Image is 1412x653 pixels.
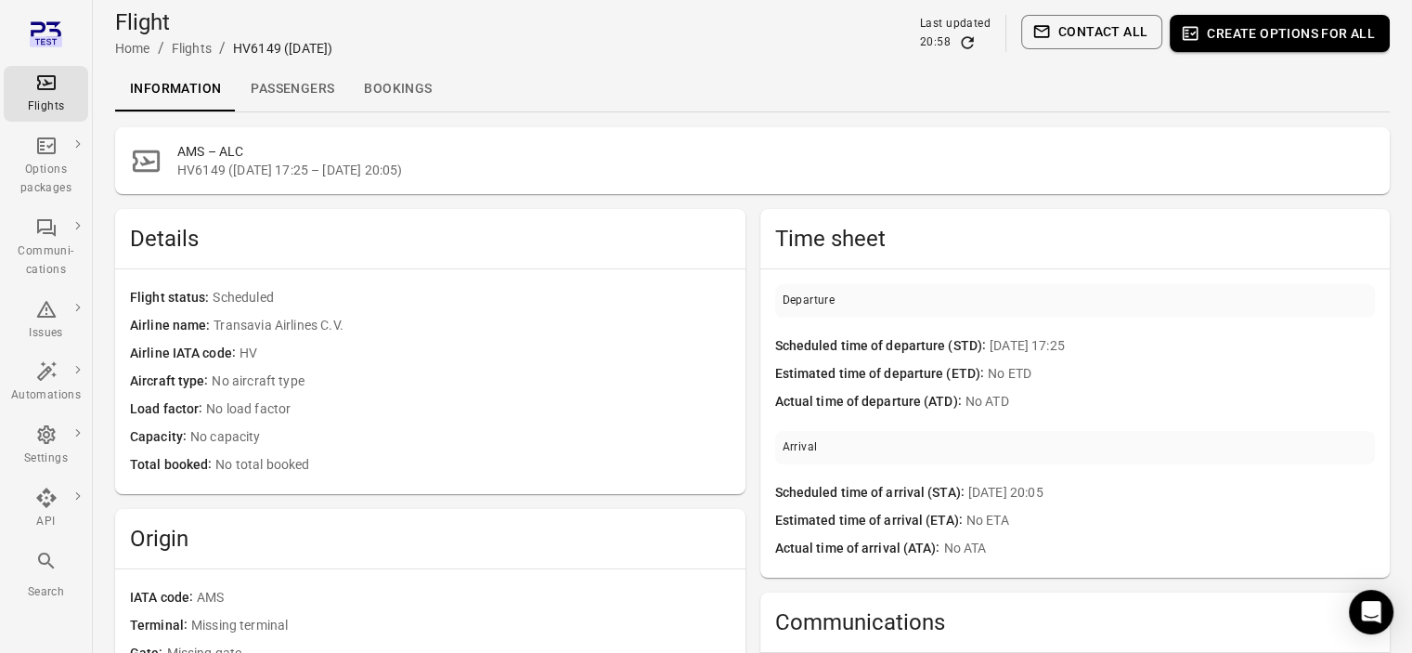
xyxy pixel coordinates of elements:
span: [DATE] 17:25 [990,336,1375,357]
span: No ATA [943,539,1375,559]
h2: Details [130,224,731,254]
a: Bookings [349,67,447,111]
h2: AMS – ALC [177,142,1375,161]
span: Actual time of arrival (ATA) [775,539,944,559]
span: No ETA [966,511,1375,531]
a: Information [115,67,236,111]
div: Last updated [920,15,991,33]
span: No ETD [988,364,1375,385]
a: Automations [4,355,88,411]
span: Capacity [130,427,190,448]
a: Flights [4,66,88,122]
div: Issues [11,324,81,343]
li: / [219,37,226,59]
span: No ATD [965,392,1375,412]
div: API [11,513,81,531]
span: Aircraft type [130,372,212,392]
span: Scheduled [213,288,730,308]
span: Scheduled time of departure (STD) [775,336,990,357]
span: Estimated time of arrival (ETA) [775,511,966,531]
span: Airline name [130,316,214,336]
a: API [4,481,88,537]
div: HV6149 ([DATE]) [233,39,332,58]
span: Actual time of departure (ATD) [775,392,965,412]
span: Load factor [130,399,206,420]
h2: Communications [775,607,1376,637]
span: Missing terminal [191,616,731,636]
button: Contact all [1021,15,1162,49]
span: HV [240,344,731,364]
span: No load factor [206,399,730,420]
div: Arrival [783,438,818,457]
button: Create options for all [1170,15,1390,52]
div: Open Intercom Messenger [1349,590,1393,634]
button: Search [4,544,88,607]
a: Settings [4,418,88,474]
span: Airline IATA code [130,344,240,364]
span: Scheduled time of arrival (STA) [775,483,968,503]
div: Departure [783,292,836,310]
a: Flights [172,41,212,56]
span: Terminal [130,616,191,636]
a: Issues [4,293,88,348]
a: Options packages [4,129,88,203]
h2: Time sheet [775,224,1376,254]
a: Passengers [236,67,349,111]
span: HV6149 ([DATE] 17:25 – [DATE] 20:05) [177,161,1375,179]
div: Local navigation [115,67,1390,111]
h1: Flight [115,7,332,37]
span: AMS [197,588,730,608]
li: / [158,37,164,59]
span: IATA code [130,588,197,608]
div: Automations [11,386,81,405]
nav: Breadcrumbs [115,37,332,59]
div: Flights [11,98,81,116]
button: Refresh data [958,33,977,52]
div: Settings [11,450,81,468]
span: Total booked [130,455,215,476]
span: Flight status [130,288,213,308]
span: [DATE] 20:05 [968,483,1375,503]
a: Home [115,41,150,56]
span: Transavia Airlines C.V. [214,316,730,336]
a: Communi-cations [4,211,88,285]
div: Search [11,583,81,602]
div: 20:58 [920,33,951,52]
span: Estimated time of departure (ETD) [775,364,988,385]
div: Communi-cations [11,242,81,280]
h2: Origin [130,524,731,554]
span: No capacity [190,427,731,448]
span: No aircraft type [212,372,730,392]
div: Options packages [11,161,81,198]
span: No total booked [215,455,730,476]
